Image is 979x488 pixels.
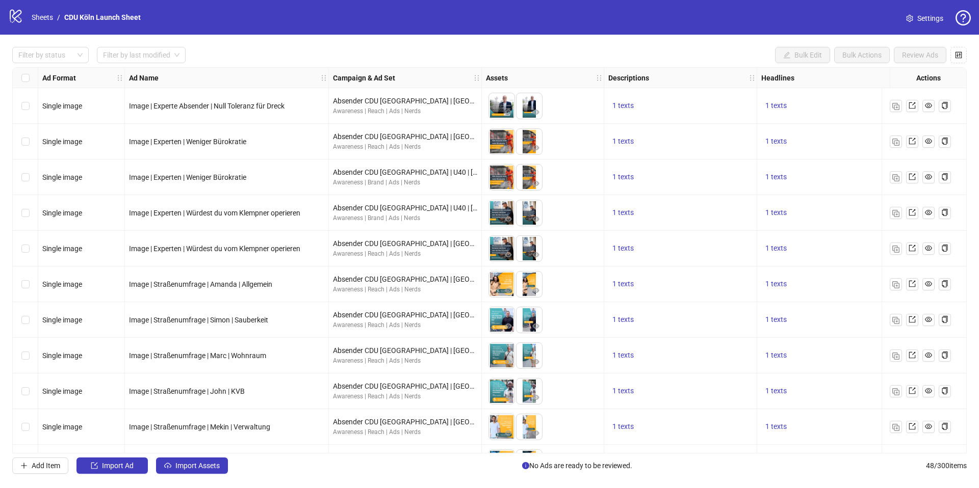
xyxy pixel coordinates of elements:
[333,178,477,187] div: Awareness | Brand | Ads | Nerds
[480,74,487,82] span: holder
[517,378,542,404] img: Asset 2
[909,351,916,359] span: export
[20,462,28,469] span: plus
[532,109,539,116] span: eye
[42,280,82,288] span: Single image
[909,423,916,430] span: export
[612,244,634,252] span: 1 texts
[517,236,542,261] img: Asset 2
[42,387,82,395] span: Single image
[532,429,539,437] span: eye
[941,173,948,180] span: copy
[76,457,148,474] button: Import Ad
[608,385,638,397] button: 1 texts
[765,387,787,395] span: 1 texts
[530,249,542,261] button: Preview
[532,251,539,258] span: eye
[909,102,916,109] span: export
[612,280,634,288] span: 1 texts
[502,356,514,368] button: Preview
[530,392,542,404] button: Preview
[517,272,542,297] img: Asset 2
[892,424,899,431] img: Duplicate
[909,316,916,323] span: export
[754,68,757,88] div: Resize Descriptions column
[892,103,899,110] img: Duplicate
[925,138,932,145] span: eye
[608,242,638,255] button: 1 texts
[505,358,512,365] span: eye
[42,351,82,360] span: Single image
[129,173,246,181] span: Image | Experten | Weniger Bürokratie
[941,138,948,145] span: copy
[925,209,932,216] span: eye
[517,343,542,368] img: Asset 2
[892,139,899,146] img: Duplicate
[42,173,82,181] span: Single image
[13,159,38,195] div: Select row 3
[502,427,514,440] button: Preview
[601,68,604,88] div: Resize Assets column
[333,452,477,463] div: Absender CDU [GEOGRAPHIC_DATA] | [GEOGRAPHIC_DATA]
[603,74,610,82] span: holder
[42,209,82,217] span: Single image
[608,171,638,183] button: 1 texts
[505,180,512,187] span: eye
[333,274,477,285] div: Absender CDU [GEOGRAPHIC_DATA] | [GEOGRAPHIC_DATA]
[129,245,300,253] span: Image | Experten | Würdest du vom Klempner operieren
[502,249,514,261] button: Preview
[12,457,68,474] button: Add Item
[13,88,38,124] div: Select row 1
[333,72,395,84] strong: Campaign & Ad Set
[761,72,794,84] strong: Headlines
[505,144,512,151] span: eye
[890,349,902,362] button: Duplicate
[517,93,542,119] img: Asset 2
[941,209,948,216] span: copy
[775,47,830,63] button: Bulk Edit
[761,421,791,433] button: 1 texts
[765,422,787,430] span: 1 texts
[608,135,638,148] button: 1 texts
[909,173,916,180] span: export
[612,315,634,323] span: 1 texts
[608,349,638,362] button: 1 texts
[941,387,948,394] span: copy
[164,462,171,469] span: cloud-upload
[608,100,638,112] button: 1 texts
[898,10,951,26] a: Settings
[129,423,270,431] span: Image | Straßenumfrage | Mekin | Verwaltung
[612,137,634,145] span: 1 texts
[42,138,82,146] span: Single image
[761,135,791,148] button: 1 texts
[909,138,916,145] span: export
[502,285,514,297] button: Preview
[890,242,902,255] button: Duplicate
[765,137,787,145] span: 1 texts
[834,47,890,63] button: Bulk Actions
[129,387,245,395] span: Image | Straßenumfrage | John | KVB
[596,74,603,82] span: holder
[333,249,477,259] div: Awareness | Reach | Ads | Nerds
[941,245,948,252] span: copy
[505,394,512,401] span: eye
[333,392,477,401] div: Awareness | Reach | Ads | Nerds
[612,351,634,359] span: 1 texts
[489,272,514,297] img: Asset 1
[486,72,508,84] strong: Assets
[502,320,514,333] button: Preview
[608,207,638,219] button: 1 texts
[765,280,787,288] span: 1 texts
[892,317,899,324] img: Duplicate
[517,307,542,333] img: Asset 2
[608,72,649,84] strong: Descriptions
[333,95,477,106] div: Absender CDU [GEOGRAPHIC_DATA] | [GEOGRAPHIC_DATA]
[333,345,477,356] div: Absender CDU [GEOGRAPHIC_DATA] | [GEOGRAPHIC_DATA]
[761,207,791,219] button: 1 texts
[890,207,902,219] button: Duplicate
[925,351,932,359] span: eye
[129,209,300,217] span: Image | Experten | Würdest du vom Klempner operieren
[530,427,542,440] button: Preview
[13,124,38,159] div: Select row 2
[489,93,514,119] img: Asset 1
